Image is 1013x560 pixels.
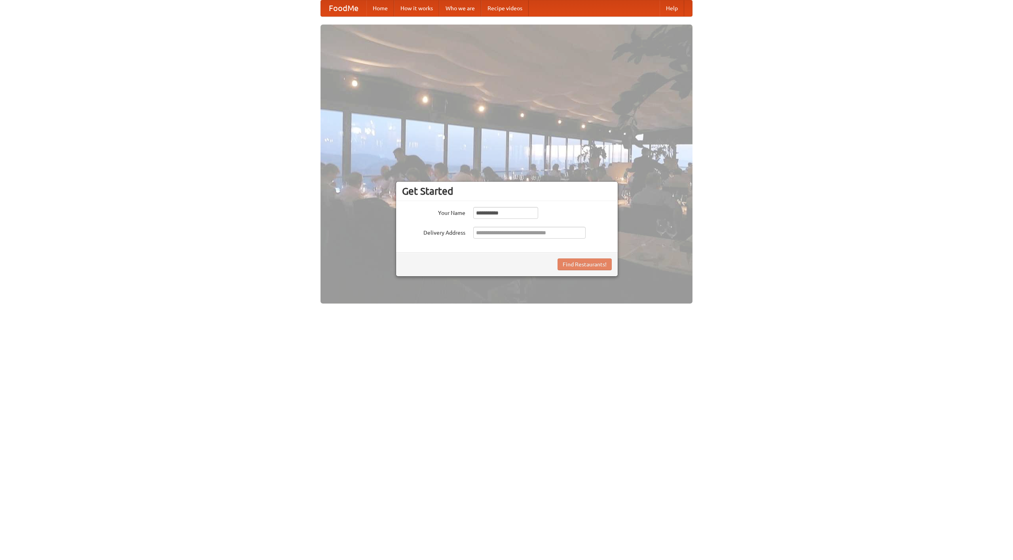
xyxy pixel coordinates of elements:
a: Recipe videos [481,0,529,16]
h3: Get Started [402,185,612,197]
a: Help [660,0,684,16]
button: Find Restaurants! [558,258,612,270]
a: Who we are [439,0,481,16]
a: FoodMe [321,0,366,16]
a: Home [366,0,394,16]
a: How it works [394,0,439,16]
label: Delivery Address [402,227,465,237]
label: Your Name [402,207,465,217]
